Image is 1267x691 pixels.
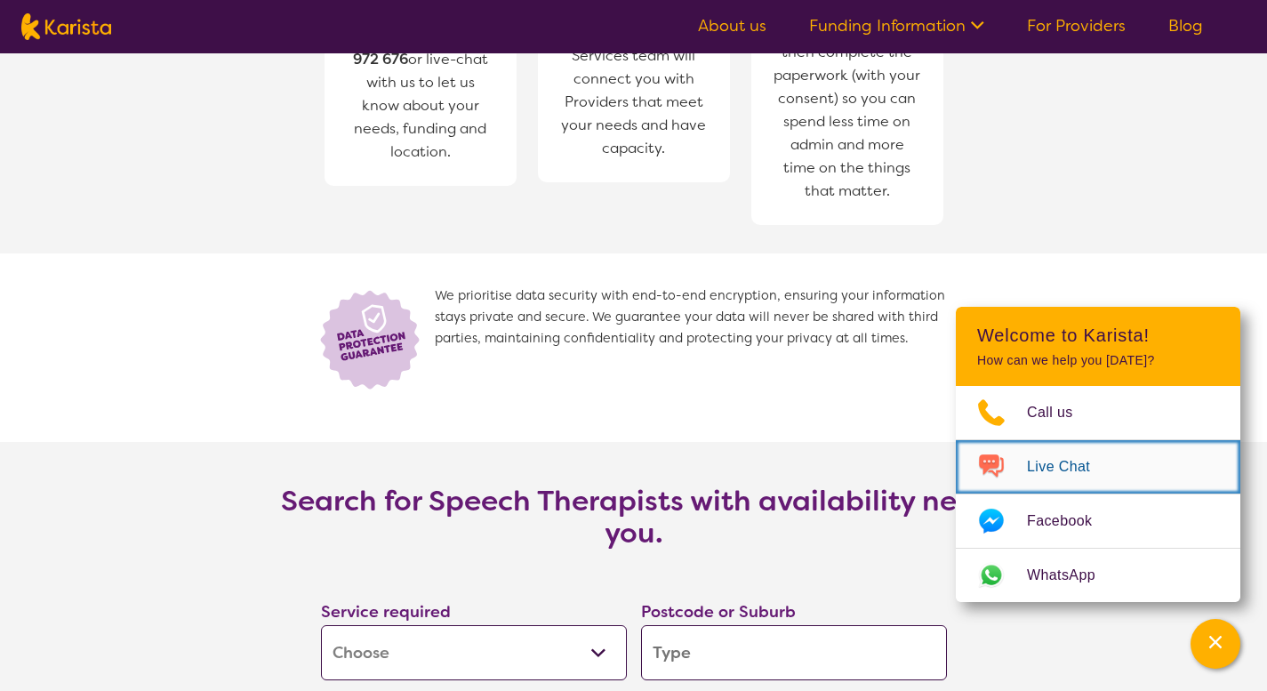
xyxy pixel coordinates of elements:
[1027,399,1095,426] span: Call us
[321,601,451,623] label: Service required
[641,625,947,680] input: Type
[278,485,990,549] h3: Search for Speech Therapists with availability near you.
[1027,454,1111,480] span: Live Chat
[435,285,954,392] span: We prioritise data security with end-to-end encryption, ensuring your information stays private a...
[977,325,1219,346] h2: Welcome to Karista!
[1027,562,1117,589] span: WhatsApp
[769,13,926,207] span: [PERSON_NAME] will then complete the paperwork (with your consent) so you can spend less time on ...
[641,601,796,623] label: Postcode or Suburb
[1168,15,1203,36] a: Blog
[809,15,984,36] a: Funding Information
[956,549,1240,602] a: Web link opens in a new tab.
[956,307,1240,602] div: Channel Menu
[1027,15,1126,36] a: For Providers
[698,15,766,36] a: About us
[977,353,1219,368] p: How can we help you [DATE]?
[556,17,712,165] span: The Karista Client Services team will connect you with Providers that meet your needs and have ca...
[349,4,492,161] span: Complete the online form, call us on or live-chat with us to let us know about your needs, fundin...
[314,285,435,392] img: Lock icon
[21,13,111,40] img: Karista logo
[956,386,1240,602] ul: Choose channel
[1191,619,1240,669] button: Channel Menu
[1027,508,1113,534] span: Facebook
